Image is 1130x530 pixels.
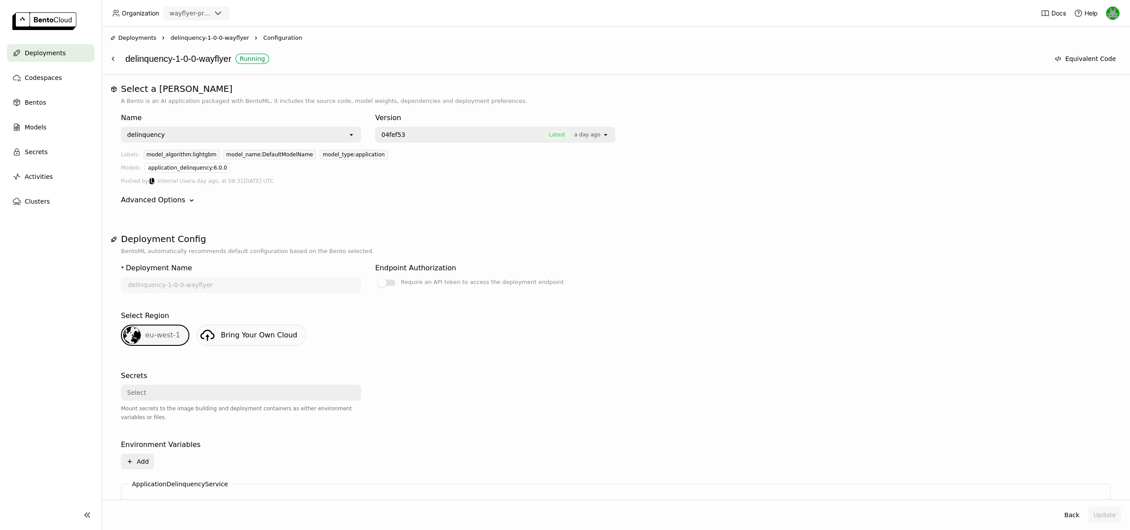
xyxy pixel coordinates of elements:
a: Clusters [7,193,94,210]
span: Activities [25,171,53,182]
a: Models [7,118,94,136]
span: Bentos [25,97,46,108]
a: Deployments [7,44,94,62]
a: Secrets [7,143,94,161]
a: Codespaces [7,69,94,87]
span: Deployments [25,48,66,58]
span: Secrets [25,147,48,157]
a: Bentos [7,94,94,111]
a: Activities [7,168,94,185]
span: Clusters [25,196,50,207]
img: logo [12,12,76,30]
span: Models [25,122,46,132]
span: Codespaces [25,72,62,83]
